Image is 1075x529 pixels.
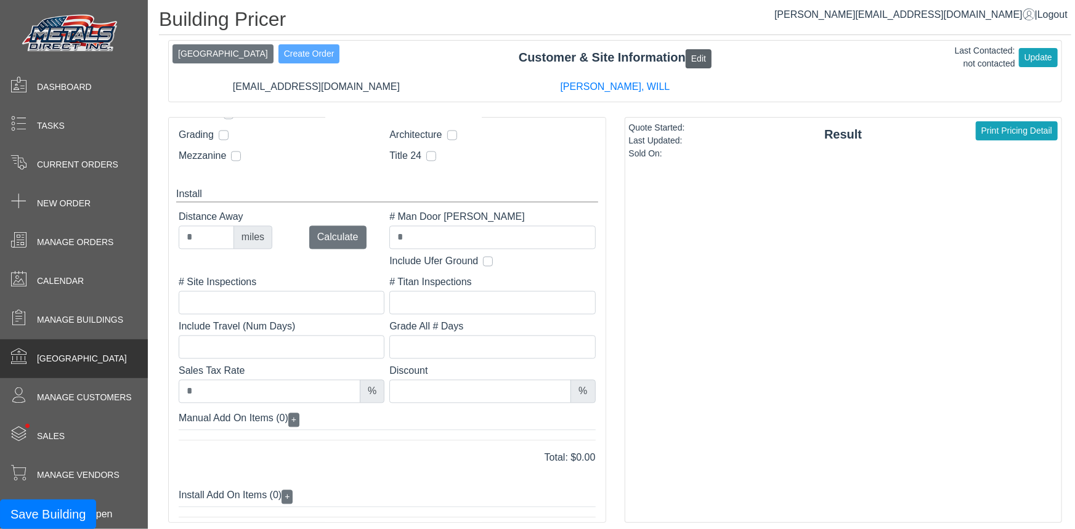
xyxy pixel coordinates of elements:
a: [PERSON_NAME], WILL [561,81,670,92]
button: Edit [686,49,712,68]
div: Result [625,125,1062,143]
span: Logout [1037,9,1068,20]
label: # Man Door [PERSON_NAME] [389,210,595,225]
label: Grade All # Days [389,320,595,334]
label: Grading [179,128,214,143]
h1: Building Pricer [159,7,1071,35]
div: Install Add On Items (0) [179,485,596,507]
div: Customer & Site Information [169,48,1061,68]
span: Sales [37,430,65,443]
button: Calculate [309,226,367,249]
div: [EMAIL_ADDRESS][DOMAIN_NAME] [167,79,466,94]
label: Include Travel (Num Days) [179,320,384,334]
img: Metals Direct Inc Logo [18,11,123,57]
label: Discount [389,364,595,379]
div: Last Contacted: not contacted [955,44,1015,70]
label: # Site Inspections [179,275,384,290]
div: Sold On: [629,147,685,160]
button: Update [1019,48,1058,67]
span: Manage Customers [37,391,132,404]
a: [PERSON_NAME][EMAIL_ADDRESS][DOMAIN_NAME] [774,9,1035,20]
span: Manage Vendors [37,469,120,482]
label: Sales Tax Rate [179,364,384,379]
span: Current Orders [37,158,118,171]
div: miles [233,226,272,249]
label: # Titan Inspections [389,275,595,290]
label: Distance Away [179,210,272,225]
label: Architecture [389,128,442,143]
button: Print Pricing Detail [976,121,1058,140]
div: Total: $0.00 [169,451,605,466]
div: Last Updated: [629,134,685,147]
div: Quote Started: [629,121,685,134]
span: New Order [37,197,91,210]
div: % [570,380,595,403]
button: + [282,490,293,504]
button: [GEOGRAPHIC_DATA] [172,44,274,63]
div: | [774,7,1068,22]
span: Manage Orders [37,236,113,249]
div: Install [176,187,598,203]
button: + [288,413,299,427]
label: Mezzanine [179,149,226,164]
div: % [360,380,384,403]
span: Tasks [37,119,65,132]
label: Include Ufer Ground [389,254,478,269]
span: Calendar [37,275,84,288]
label: Title 24 [389,149,421,164]
button: Create Order [278,44,340,63]
span: • [12,406,43,446]
span: [GEOGRAPHIC_DATA] [37,352,127,365]
span: Manage Buildings [37,313,123,326]
span: Dashboard [37,81,92,94]
div: Manual Add On Items (0) [179,408,596,430]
